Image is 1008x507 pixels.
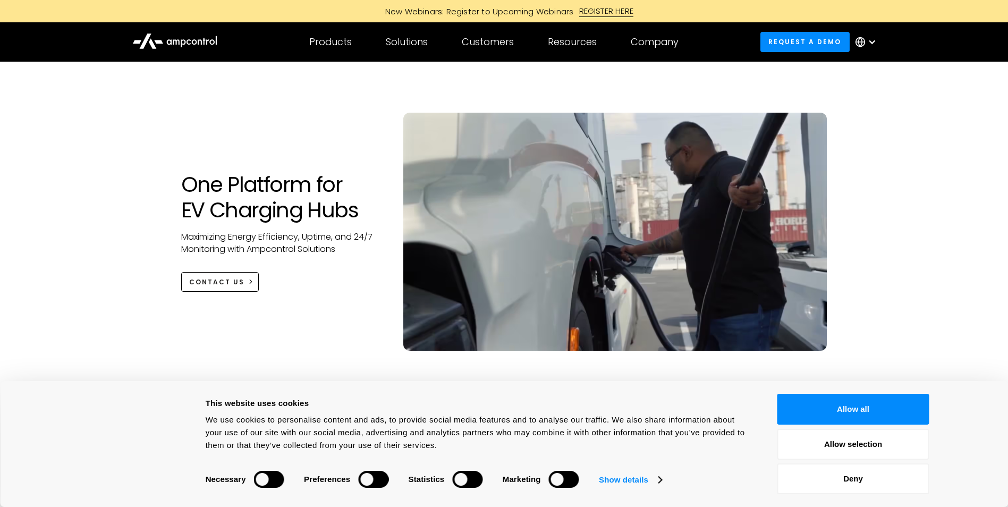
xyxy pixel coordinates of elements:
div: Customers [462,36,514,48]
div: New Webinars: Register to Upcoming Webinars [375,6,579,17]
strong: Necessary [206,475,246,484]
a: CONTACT US [181,272,259,292]
div: This website uses cookies [206,397,753,410]
div: Solutions [386,36,428,48]
div: Products [309,36,352,48]
div: We use cookies to personalise content and ads, to provide social media features and to analyse ou... [206,413,753,452]
div: Company [631,36,679,48]
strong: Preferences [304,475,350,484]
a: Show details [599,472,662,488]
div: CONTACT US [189,277,244,287]
a: Request a demo [760,32,850,52]
button: Allow selection [777,429,929,460]
a: New Webinars: Register to Upcoming WebinarsREGISTER HERE [265,5,743,17]
h1: One Platform for EV Charging Hubs [181,172,383,223]
div: Resources [548,36,597,48]
p: Maximizing Energy Efficiency, Uptime, and 24/7 Monitoring with Ampcontrol Solutions [181,231,383,255]
strong: Marketing [503,475,541,484]
button: Allow all [777,394,929,425]
button: Deny [777,463,929,494]
div: REGISTER HERE [579,5,634,17]
strong: Statistics [409,475,445,484]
